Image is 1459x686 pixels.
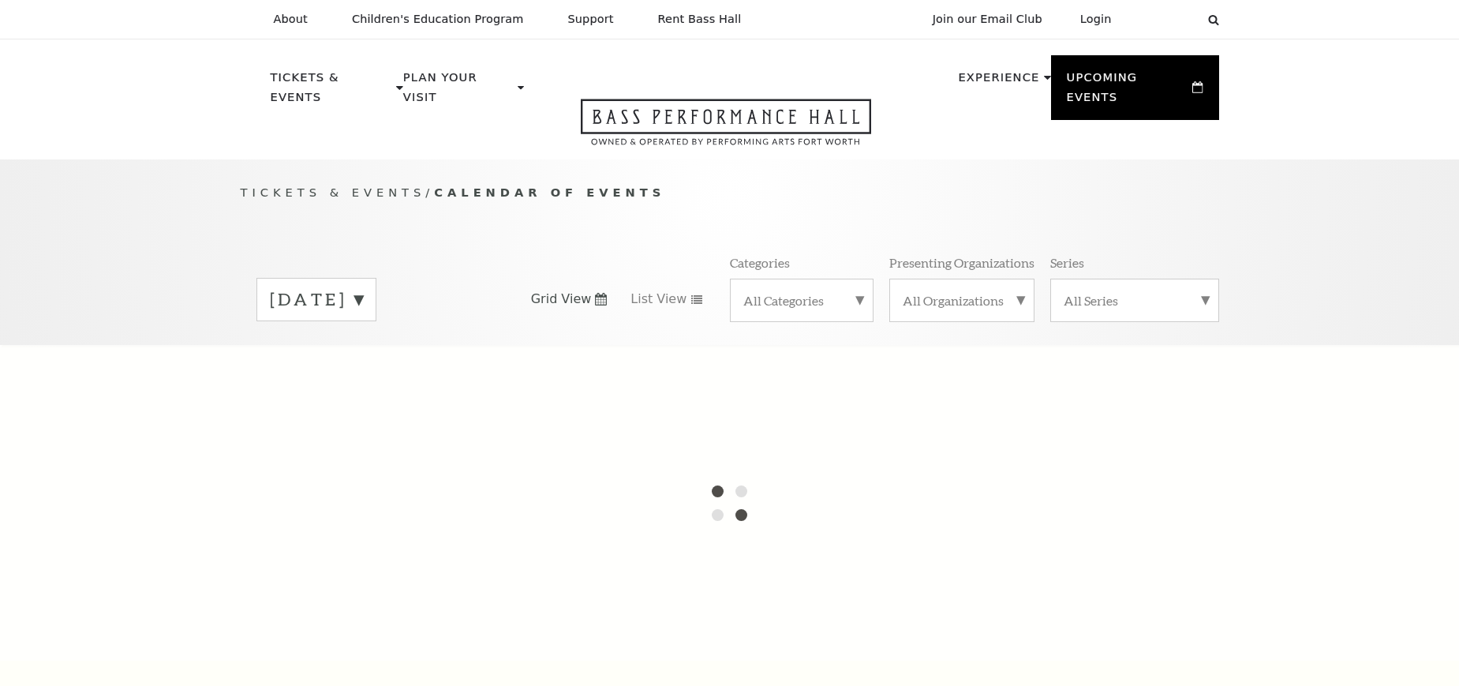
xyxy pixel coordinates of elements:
span: Tickets & Events [241,186,426,199]
p: Rent Bass Hall [658,13,742,26]
select: Select: [1137,12,1193,27]
span: Calendar of Events [434,186,665,199]
p: Support [568,13,614,26]
p: Upcoming Events [1067,68,1189,116]
p: Series [1050,254,1084,271]
span: Grid View [531,291,592,308]
p: / [241,183,1219,203]
p: Presenting Organizations [889,254,1034,271]
p: Experience [958,68,1039,96]
label: All Categories [743,292,860,309]
label: All Organizations [903,292,1021,309]
p: About [274,13,308,26]
p: Categories [730,254,790,271]
label: [DATE] [270,287,363,312]
p: Tickets & Events [271,68,393,116]
p: Children's Education Program [352,13,524,26]
span: List View [630,291,686,308]
p: Plan Your Visit [403,68,514,116]
label: All Series [1064,292,1206,309]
